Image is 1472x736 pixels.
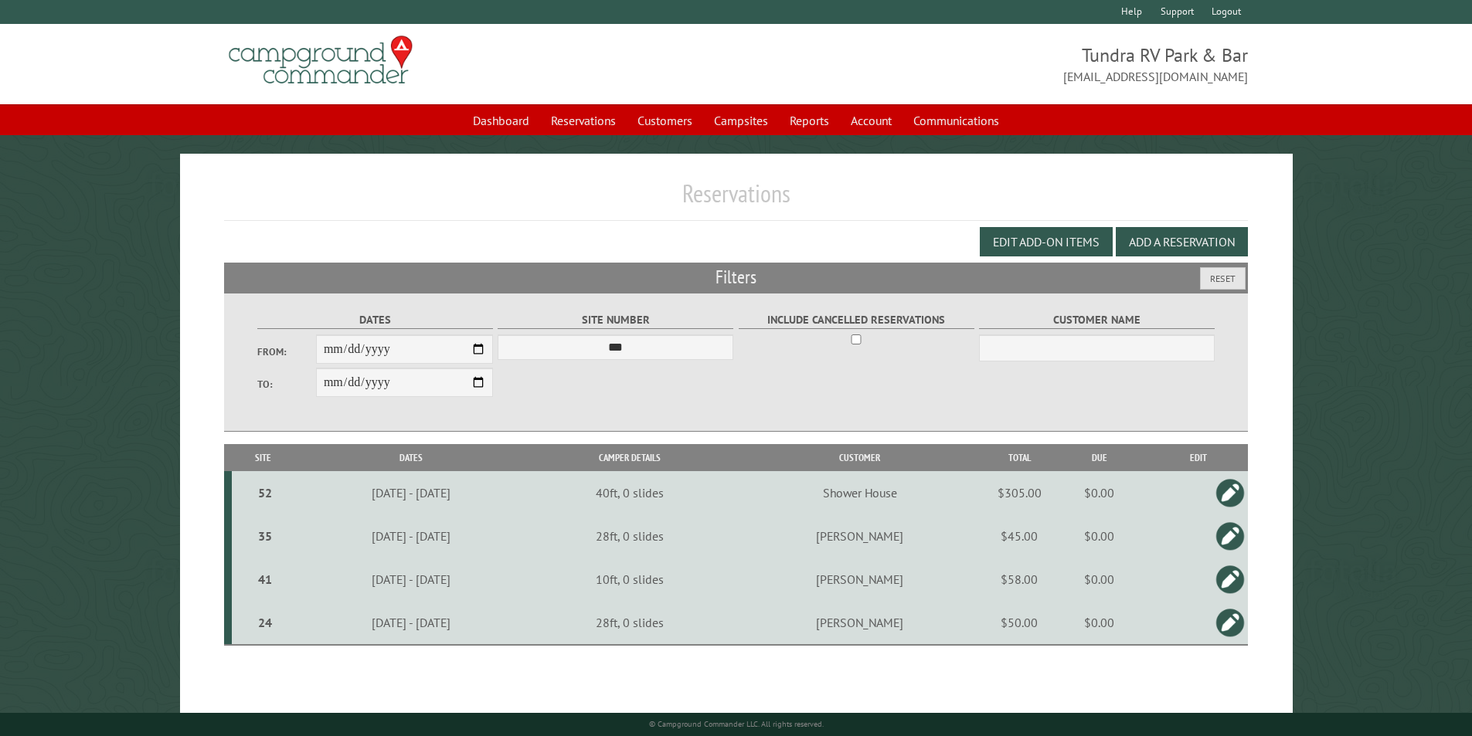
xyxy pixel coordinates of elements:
h2: Filters [224,263,1249,292]
td: [PERSON_NAME] [731,514,988,558]
td: $0.00 [1050,601,1148,645]
td: $305.00 [988,471,1050,514]
div: [DATE] - [DATE] [297,485,525,500]
th: Camper Details [528,444,731,471]
label: Site Number [498,311,733,329]
label: Customer Name [979,311,1215,329]
th: Site [232,444,294,471]
span: Tundra RV Park & Bar [EMAIL_ADDRESS][DOMAIN_NAME] [736,42,1249,86]
label: Include Cancelled Reservations [739,311,974,329]
div: [DATE] - [DATE] [297,528,525,544]
div: 35 [238,528,292,544]
td: [PERSON_NAME] [731,601,988,645]
td: $58.00 [988,558,1050,601]
button: Add a Reservation [1116,227,1248,256]
th: Due [1050,444,1148,471]
label: To: [257,377,316,392]
th: Customer [731,444,988,471]
div: 41 [238,572,292,587]
td: 28ft, 0 slides [528,601,731,645]
td: 40ft, 0 slides [528,471,731,514]
th: Dates [294,444,528,471]
th: Total [988,444,1050,471]
td: 10ft, 0 slides [528,558,731,601]
td: [PERSON_NAME] [731,558,988,601]
a: Dashboard [464,106,539,135]
td: 28ft, 0 slides [528,514,731,558]
td: $45.00 [988,514,1050,558]
a: Campsites [705,106,777,135]
small: © Campground Commander LLC. All rights reserved. [649,719,824,729]
img: Campground Commander [224,30,417,90]
th: Edit [1148,444,1248,471]
label: From: [257,344,316,359]
button: Reset [1200,267,1246,290]
div: [DATE] - [DATE] [297,615,525,630]
td: $0.00 [1050,558,1148,601]
label: Dates [257,311,493,329]
h1: Reservations [224,178,1249,221]
a: Customers [628,106,702,135]
a: Reports [780,106,838,135]
div: [DATE] - [DATE] [297,572,525,587]
div: 52 [238,485,292,500]
div: 24 [238,615,292,630]
a: Communications [904,106,1008,135]
td: $50.00 [988,601,1050,645]
td: $0.00 [1050,514,1148,558]
button: Edit Add-on Items [980,227,1113,256]
a: Account [841,106,901,135]
a: Reservations [542,106,625,135]
td: $0.00 [1050,471,1148,514]
td: Shower House [731,471,988,514]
